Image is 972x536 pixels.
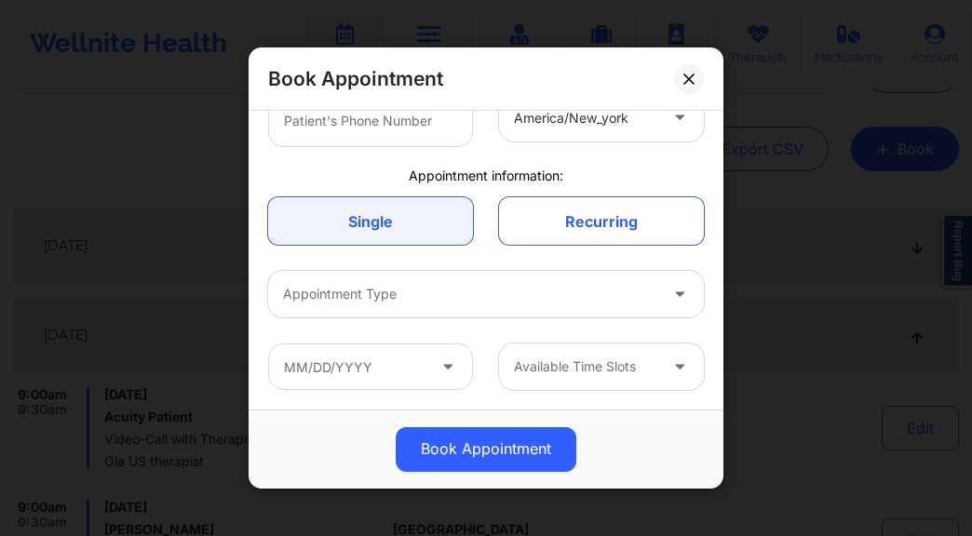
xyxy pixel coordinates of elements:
[499,197,704,245] a: Recurring
[255,167,717,185] div: Appointment information:
[268,95,473,147] input: Patient's Phone Number
[396,427,576,472] button: Book Appointment
[268,343,473,390] input: MM/DD/YYYY
[268,197,473,245] a: Single
[268,66,443,91] h2: Book Appointment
